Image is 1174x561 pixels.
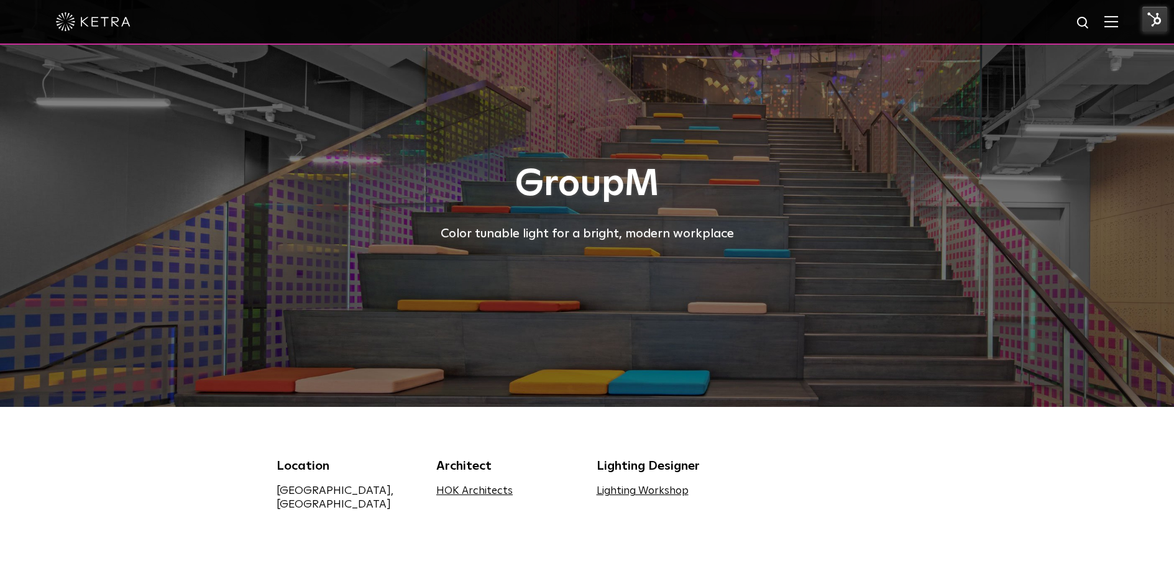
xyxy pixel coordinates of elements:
img: ketra-logo-2019-white [56,12,131,31]
div: Location [277,457,418,475]
a: Lighting Workshop [597,486,689,496]
div: [GEOGRAPHIC_DATA], [GEOGRAPHIC_DATA] [277,484,418,511]
img: search icon [1076,16,1091,31]
div: Color tunable light for a bright, modern workplace [277,224,898,244]
div: Architect [436,457,578,475]
img: Hamburger%20Nav.svg [1104,16,1118,27]
div: Lighting Designer [597,457,738,475]
a: HOK Architects [436,486,513,496]
img: HubSpot Tools Menu Toggle [1142,6,1168,32]
h1: GroupM [277,164,898,205]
